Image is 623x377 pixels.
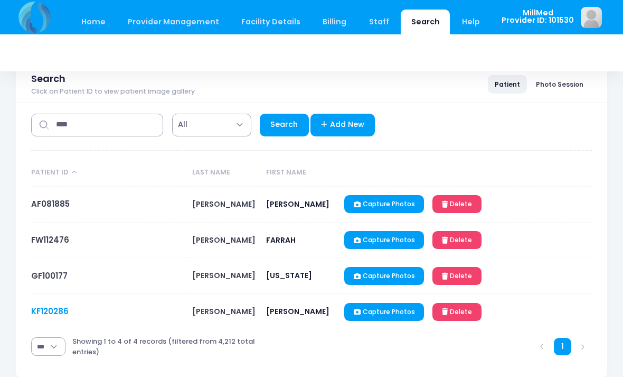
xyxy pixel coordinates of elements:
a: Capture Photos [344,267,424,285]
span: MillMed Provider ID: 101530 [502,9,574,24]
a: Delete [432,267,481,285]
a: Search [401,10,450,34]
a: AF081885 [31,198,70,209]
a: KF120286 [31,306,69,317]
a: Help [452,10,490,34]
span: Click on Patient ID to view patient image gallery [31,88,195,96]
th: First Name: activate to sort column ascending [261,159,339,187]
a: Delete [432,195,481,213]
a: Delete [432,303,481,321]
span: All [172,114,251,136]
span: [PERSON_NAME] [192,199,256,209]
span: All [178,119,187,130]
a: Add New [310,114,375,136]
div: Showing 1 to 4 of 4 records (filtered from 4,212 total entries) [72,329,260,364]
a: Capture Photos [344,303,424,321]
a: Home [71,10,116,34]
a: Delete [432,231,481,249]
span: Search [31,73,65,84]
span: [PERSON_NAME] [266,306,329,317]
span: [PERSON_NAME] [192,306,256,317]
a: Facility Details [231,10,311,34]
span: FARRAH [266,235,296,245]
span: [PERSON_NAME] [192,235,256,245]
a: FW112476 [31,234,69,245]
th: Last Name: activate to sort column ascending [187,159,261,187]
th: Patient ID: activate to sort column descending [31,159,187,187]
a: Search [260,114,309,136]
a: Capture Photos [344,231,424,249]
a: Provider Management [117,10,229,34]
a: 1 [554,338,571,355]
a: Capture Photos [344,195,424,213]
span: [PERSON_NAME] [266,199,329,209]
span: [US_STATE] [266,270,312,281]
a: Patient [488,75,527,93]
span: [PERSON_NAME] [192,270,256,281]
a: Staff [358,10,399,34]
a: Photo Session [529,75,590,93]
img: image [581,7,602,28]
a: GF100177 [31,270,68,281]
a: Billing [313,10,357,34]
